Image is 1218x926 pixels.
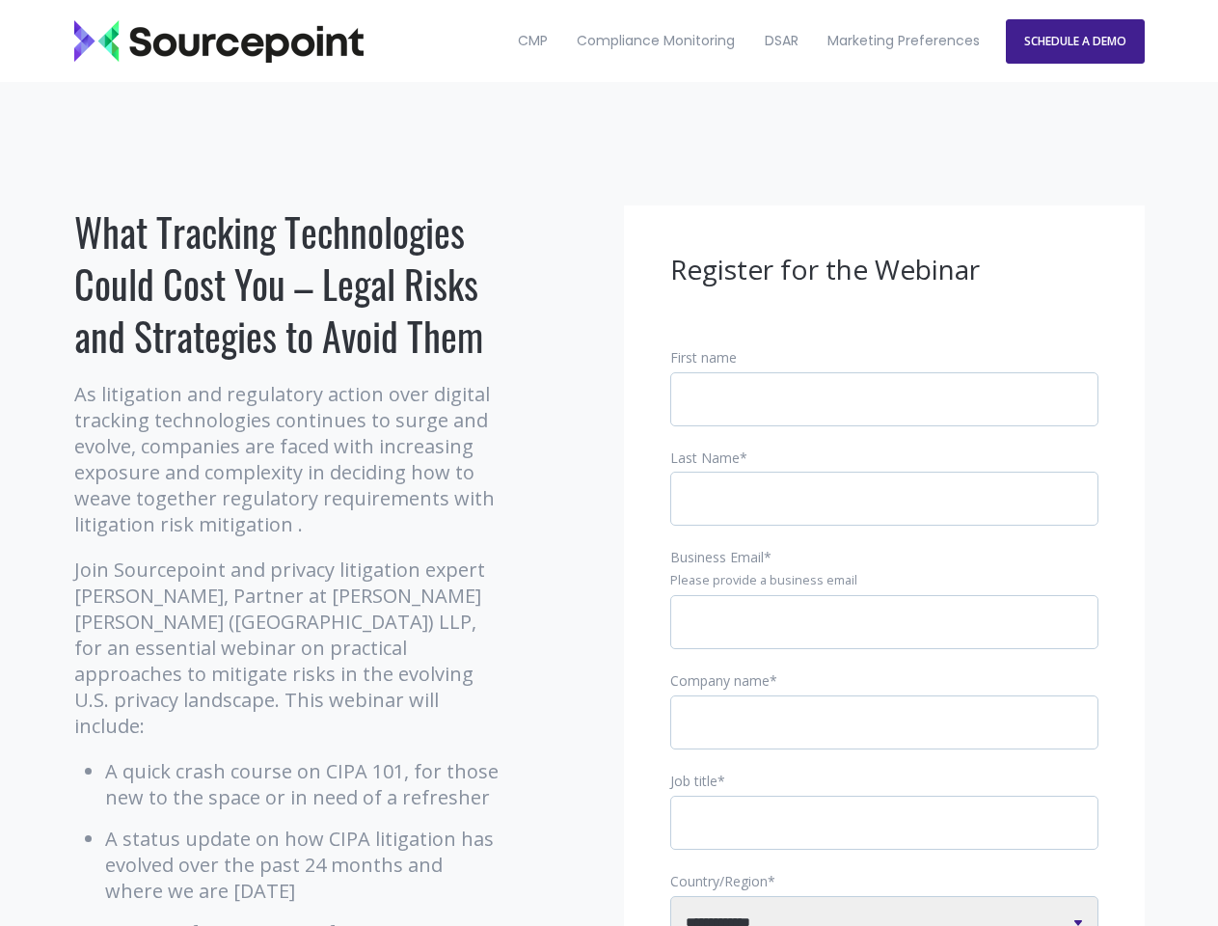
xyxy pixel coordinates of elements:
[670,449,740,467] span: Last Name
[74,205,503,362] h1: What Tracking Technologies Could Cost You – Legal Risks and Strategies to Avoid Them
[670,252,1098,288] h3: Register for the Webinar
[670,548,764,566] span: Business Email
[105,758,503,810] li: A quick crash course on CIPA 101, for those new to the space or in need of a refresher
[74,20,364,63] img: Sourcepoint_logo_black_transparent (2)-2
[74,557,503,739] p: Join Sourcepoint and privacy litigation expert [PERSON_NAME], Partner at [PERSON_NAME] [PERSON_NA...
[670,872,768,890] span: Country/Region
[105,826,503,904] li: A status update on how CIPA litigation has evolved over the past 24 months and where we are [DATE]
[670,772,717,790] span: Job title
[670,671,770,690] span: Company name
[670,572,1098,589] legend: Please provide a business email
[670,348,737,367] span: First name
[74,381,503,537] p: As litigation and regulatory action over digital tracking technologies continues to surge and evo...
[1006,19,1145,64] a: SCHEDULE A DEMO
